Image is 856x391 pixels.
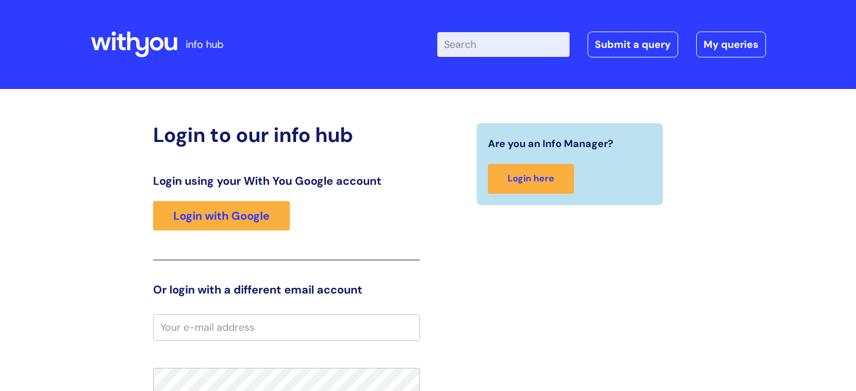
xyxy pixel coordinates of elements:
[153,283,420,296] h3: Or login with a different email account
[588,32,678,57] a: Submit a query
[186,35,223,54] p: info hub
[153,123,420,147] h2: Login to our info hub
[488,135,613,153] span: Are you an Info Manager?
[437,32,570,57] input: Search
[153,314,420,340] input: Your e-mail address
[153,201,290,230] a: Login with Google
[488,164,574,194] a: Login here
[696,32,766,57] a: My queries
[153,174,420,188] h3: Login using your With You Google account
